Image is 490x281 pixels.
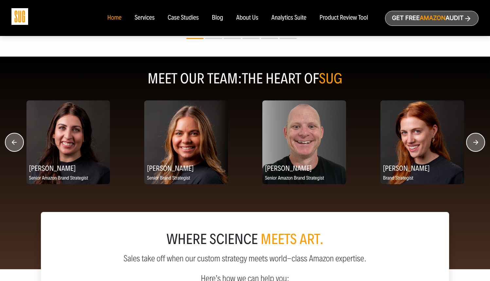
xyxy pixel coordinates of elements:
[144,162,228,174] h2: [PERSON_NAME]
[262,174,346,183] p: Senior Amazon Brand Strategist
[319,70,342,87] span: SUG
[420,15,446,22] span: Amazon
[262,162,346,174] h2: [PERSON_NAME]
[26,100,110,184] img: Meridith Andrew, Senior Amazon Brand Strategist
[380,174,464,183] p: Brand Strategist
[11,8,28,25] img: Sug
[212,14,223,22] a: Blog
[168,14,199,22] a: Case Studies
[320,14,368,22] a: Product Review Tool
[26,162,110,174] h2: [PERSON_NAME]
[380,100,464,184] img: Emily Kozel, Brand Strategist
[236,14,258,22] a: About Us
[271,14,306,22] a: Analytics Suite
[57,233,433,246] div: where science
[107,14,121,22] a: Home
[385,11,479,26] a: Get freeAmazonAudit
[26,174,110,183] p: Senior Amazon Brand Strategist
[261,231,324,248] span: meets art.
[57,254,433,263] p: Sales take off when our custom strategy meets world-class Amazon expertise.
[262,100,346,184] img: Kortney Kay, Senior Amazon Brand Strategist
[144,174,228,183] p: Senior Brand Strategist
[144,100,228,184] img: Katie Ritterbush, Senior Brand Strategist
[380,162,464,174] h2: [PERSON_NAME]
[134,14,154,22] a: Services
